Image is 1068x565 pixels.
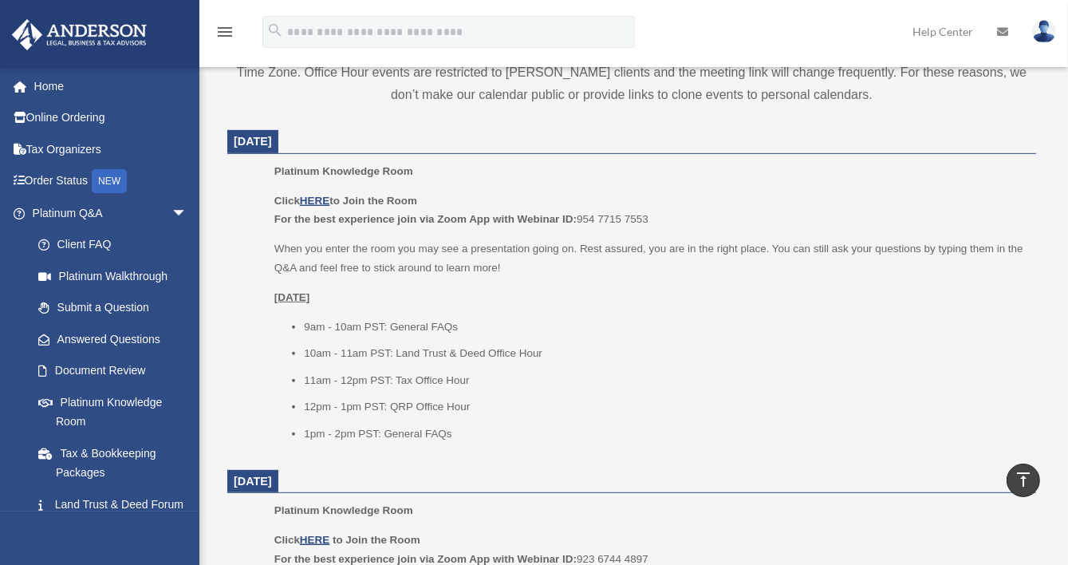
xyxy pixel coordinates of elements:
[304,425,1025,444] li: 1pm - 2pm PST: General FAQs
[22,386,203,437] a: Platinum Knowledge Room
[22,437,211,488] a: Tax & Bookkeeping Packages
[1007,464,1040,497] a: vertical_align_top
[274,534,333,546] b: Click
[274,504,413,516] span: Platinum Knowledge Room
[171,197,203,230] span: arrow_drop_down
[266,22,284,39] i: search
[274,195,417,207] b: Click to Join the Room
[7,19,152,50] img: Anderson Advisors Platinum Portal
[22,355,211,387] a: Document Review
[11,165,211,198] a: Order StatusNEW
[215,28,234,41] a: menu
[11,133,211,165] a: Tax Organizers
[22,292,211,324] a: Submit a Question
[333,534,420,546] b: to Join the Room
[22,260,211,292] a: Platinum Walkthrough
[22,488,211,520] a: Land Trust & Deed Forum
[274,239,1025,277] p: When you enter the room you may see a presentation going on. Rest assured, you are in the right p...
[304,397,1025,417] li: 12pm - 1pm PST: QRP Office Hour
[300,195,329,207] a: HERE
[274,553,577,565] b: For the best experience join via Zoom App with Webinar ID:
[304,344,1025,363] li: 10am - 11am PST: Land Trust & Deed Office Hour
[92,169,127,193] div: NEW
[1032,20,1056,43] img: User Pic
[274,213,577,225] b: For the best experience join via Zoom App with Webinar ID:
[304,318,1025,337] li: 9am - 10am PST: General FAQs
[1014,470,1033,489] i: vertical_align_top
[304,371,1025,390] li: 11am - 12pm PST: Tax Office Hour
[22,229,211,261] a: Client FAQ
[300,534,329,546] a: HERE
[274,165,413,177] span: Platinum Knowledge Room
[234,135,272,148] span: [DATE]
[234,475,272,488] span: [DATE]
[11,70,211,102] a: Home
[274,291,310,303] u: [DATE]
[11,102,211,134] a: Online Ordering
[22,323,211,355] a: Answered Questions
[215,22,234,41] i: menu
[11,197,211,229] a: Platinum Q&Aarrow_drop_down
[274,192,1025,229] p: 954 7715 7553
